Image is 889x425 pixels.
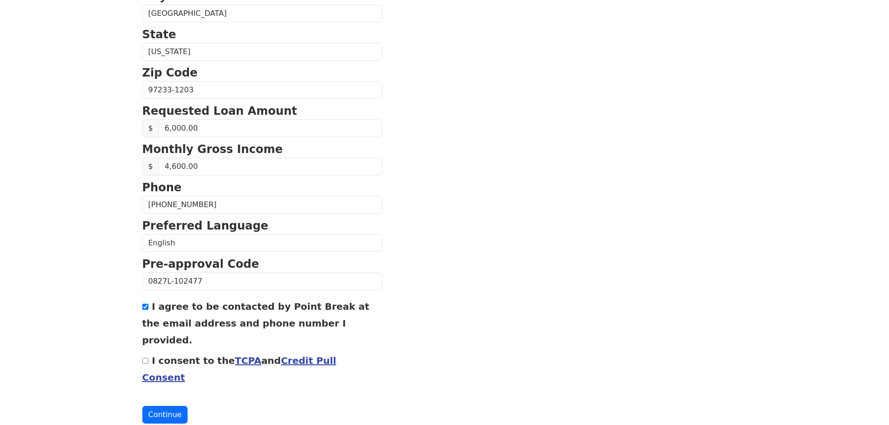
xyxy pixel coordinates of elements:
button: Continue [142,406,188,424]
a: TCPA [235,355,261,366]
input: Phone [142,196,382,214]
input: Zip Code [142,81,382,99]
strong: Requested Loan Amount [142,105,297,118]
span: $ [142,119,159,137]
input: Pre-approval Code [142,272,382,290]
strong: Zip Code [142,66,198,79]
strong: Pre-approval Code [142,258,259,271]
p: Monthly Gross Income [142,141,382,158]
span: $ [142,158,159,175]
label: I consent to the and [142,355,336,383]
input: Monthly Gross Income [159,158,382,175]
input: Requested Loan Amount [159,119,382,137]
input: City [142,5,382,22]
strong: Phone [142,181,182,194]
label: I agree to be contacted by Point Break at the email address and phone number I provided. [142,301,370,346]
strong: Preferred Language [142,219,268,232]
strong: State [142,28,176,41]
